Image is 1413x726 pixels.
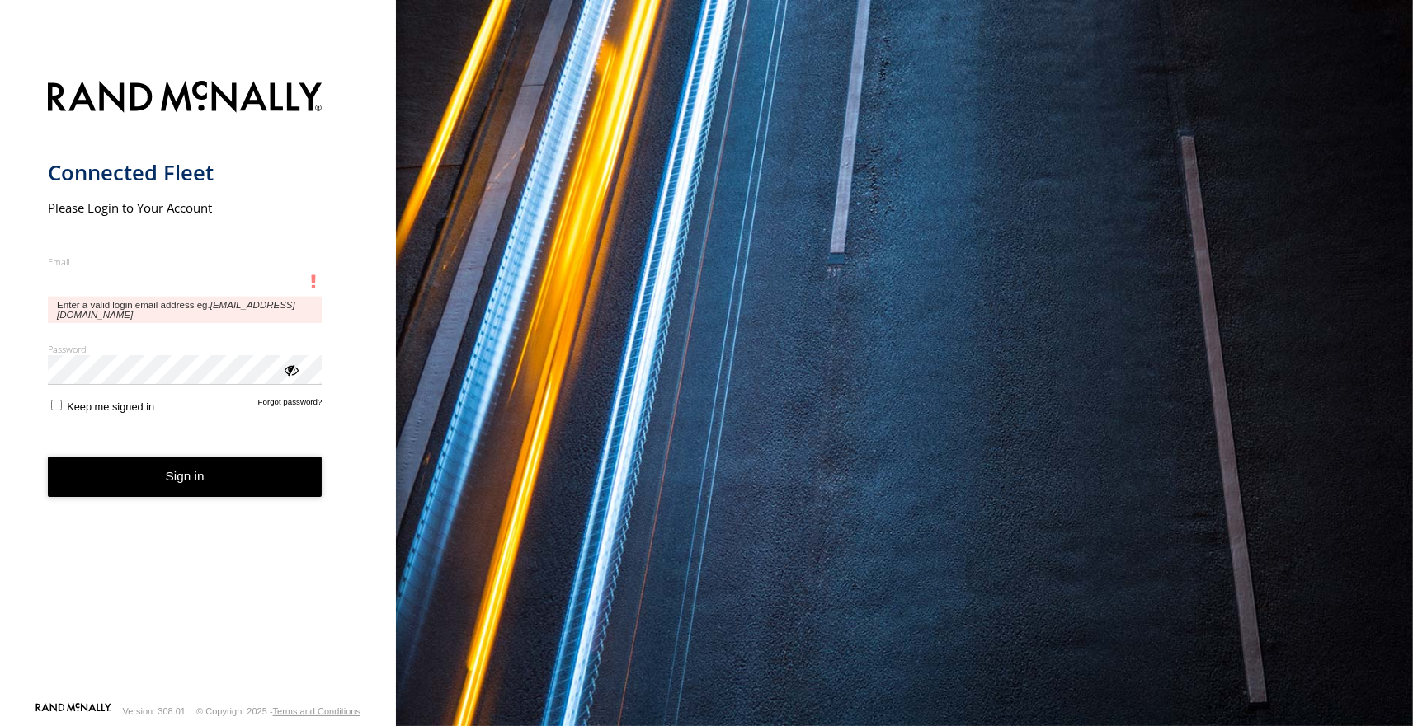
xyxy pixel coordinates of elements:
div: ViewPassword [282,361,299,377]
button: Sign in [48,457,323,497]
div: Version: 308.01 [123,706,186,716]
div: © Copyright 2025 - [196,706,360,716]
label: Password [48,343,323,355]
a: Visit our Website [35,703,111,719]
a: Terms and Conditions [273,706,360,716]
span: Keep me signed in [67,400,154,413]
form: main [48,71,349,701]
span: Enter a valid login email address eg. [48,297,323,323]
h1: Connected Fleet [48,159,323,186]
label: Email [48,255,323,268]
h2: Please Login to Your Account [48,199,323,216]
input: Keep me signed in [51,400,62,410]
em: [EMAIL_ADDRESS][DOMAIN_NAME] [57,300,295,320]
a: Forgot password? [258,397,323,413]
img: Rand McNally [48,77,323,119]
